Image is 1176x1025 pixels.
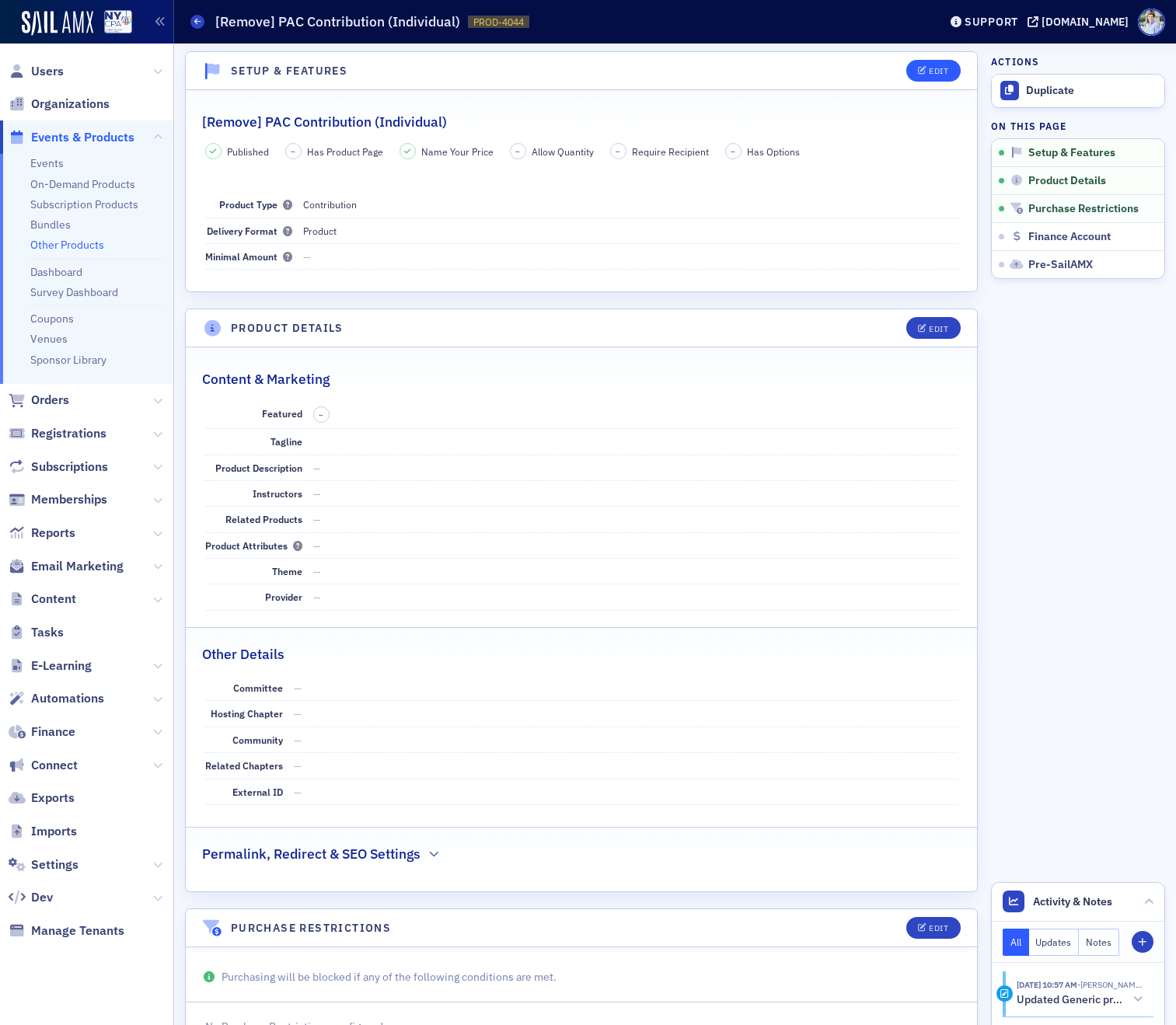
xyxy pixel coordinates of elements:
a: Events [30,156,64,170]
span: Organizations [31,96,110,113]
span: Registrations [31,425,106,442]
div: [DOMAIN_NAME] [1042,15,1129,29]
h1: [Remove] PAC Contribution (Individual) [215,12,460,31]
a: Venues [30,332,68,346]
img: SailAMX [22,11,93,36]
div: Edit [929,67,948,75]
a: Dashboard [30,265,82,279]
span: PROD-4044 [473,16,524,29]
h4: Product Details [231,320,344,336]
div: Edit [929,924,948,933]
button: Notes [1079,929,1119,956]
button: [DOMAIN_NAME] [1028,16,1134,27]
span: Product Details [1028,174,1106,188]
h2: [Remove] PAC Contribution (Individual) [202,112,447,132]
span: — [313,513,321,525]
a: Manage Tenants [9,922,124,940]
a: Registrations [9,425,106,442]
span: — [294,682,302,694]
span: Events & Products [31,129,134,146]
span: Delivery Format [207,225,292,237]
span: – [731,146,735,157]
a: Coupons [30,312,74,326]
a: View Homepage [93,10,132,37]
div: Duplicate [1026,84,1157,98]
a: Orders [9,392,69,409]
a: Events & Products [9,129,134,146]
h2: Permalink, Redirect & SEO Settings [202,844,420,864]
span: Users [31,63,64,80]
span: Published [227,145,269,159]
span: Reports [31,525,75,542]
button: Edit [906,917,960,939]
span: Automations [31,690,104,707]
h4: Purchase Restrictions [231,920,391,936]
a: Finance [9,723,75,741]
span: — [294,734,302,746]
a: Email Marketing [9,558,124,575]
a: On-Demand Products [30,177,135,191]
span: Imports [31,823,77,840]
span: Allow Quantity [532,145,594,159]
span: Name Your Price [421,145,494,159]
span: — [294,759,302,772]
a: Sponsor Library [30,353,106,367]
a: Bundles [30,218,71,232]
span: Require Recipient [632,145,709,159]
span: Has Options [747,145,800,159]
span: — [313,565,321,577]
img: SailAMX [104,10,132,34]
span: – [291,146,295,157]
a: Subscriptions [9,458,108,476]
span: E-Learning [31,657,92,675]
span: Committee [233,682,283,694]
span: Product [303,225,337,237]
span: Pre-SailAMX [1028,258,1093,272]
a: Dev [9,889,53,906]
a: Settings [9,856,79,873]
a: E-Learning [9,657,92,675]
span: External ID [232,786,283,798]
button: Updated Generic product: [Remove] PAC Contribution (Individual) [1017,992,1143,1008]
a: Survey Dashboard [30,285,118,299]
span: Related Chapters [205,759,283,772]
span: Email Marketing [31,558,124,575]
span: Product Attributes [205,539,302,552]
span: Manage Tenants [31,922,124,940]
span: – [616,146,620,157]
span: Theme [272,565,302,577]
span: Activity & Notes [1033,894,1112,910]
a: Other Products [30,238,104,252]
a: Organizations [9,96,110,113]
a: Automations [9,690,104,707]
span: Tagline [270,435,302,448]
span: Purchase Restrictions [1028,202,1139,216]
span: Orders [31,392,69,409]
span: Finance [31,723,75,741]
span: Connect [31,757,78,774]
a: Exports [9,790,75,807]
a: Connect [9,757,78,774]
div: Edit [929,325,948,333]
h4: Actions [991,54,1039,68]
span: Subscriptions [31,458,108,476]
span: Related Products [225,513,302,525]
a: Users [9,63,64,80]
h4: Setup & Features [231,63,347,79]
button: Updates [1029,929,1080,956]
span: Dev [31,889,53,906]
a: Imports [9,823,77,840]
span: Has Product Page [307,145,383,159]
span: Settings [31,856,79,873]
span: Instructors [253,487,302,500]
span: Memberships [31,491,107,508]
span: Contribution [303,198,357,211]
time: 9/25/2025 10:57 AM [1017,979,1077,990]
p: Purchasing will be blocked if any of the following conditions are met. [202,969,961,985]
span: Hosting Chapter [211,707,283,720]
h5: Updated Generic product: [Remove] PAC Contribution (Individual) [1017,993,1128,1007]
button: Edit [906,317,960,339]
a: Reports [9,525,75,542]
span: Content [31,591,76,608]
